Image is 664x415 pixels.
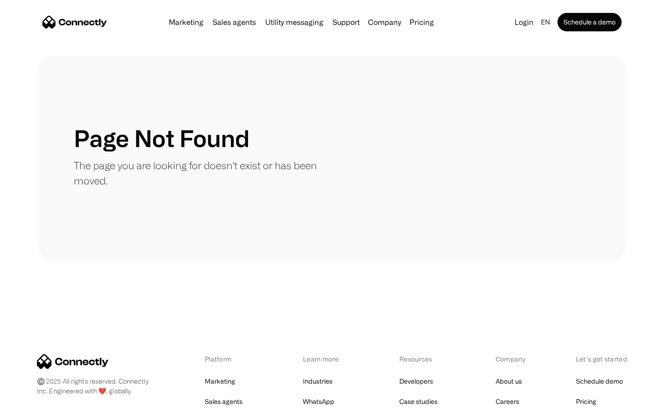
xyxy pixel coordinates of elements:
[399,354,448,364] div: Resources
[165,18,207,26] a: Marketing
[368,16,401,29] div: Company
[205,354,255,364] div: Platform
[303,395,334,408] a: WhatsApp
[576,354,627,364] div: Let’s get started
[303,354,351,364] div: Learn more
[511,16,537,29] a: Login
[9,398,55,412] aside: Language selected: English
[576,375,623,388] a: Schedule demo
[399,395,438,408] a: Case studies
[496,395,519,408] a: Careers
[42,15,107,29] a: home
[329,18,363,26] a: Support
[541,16,550,29] div: en
[74,125,249,152] h1: Page Not Found
[576,395,596,408] a: Pricing
[18,399,55,412] ul: Language list
[74,158,332,188] p: The page you are looking for doesn't exist or has been moved.
[557,13,622,31] a: Schedule a demo
[496,375,522,388] a: About us
[205,395,243,408] a: Sales agents
[209,18,260,26] a: Sales agents
[261,18,327,26] a: Utility messaging
[496,354,528,364] div: Company
[537,16,556,29] div: en
[365,16,404,29] div: Company
[205,375,235,388] a: Marketing
[303,375,332,388] a: Industries
[406,18,438,26] a: Pricing
[399,375,433,388] a: Developers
